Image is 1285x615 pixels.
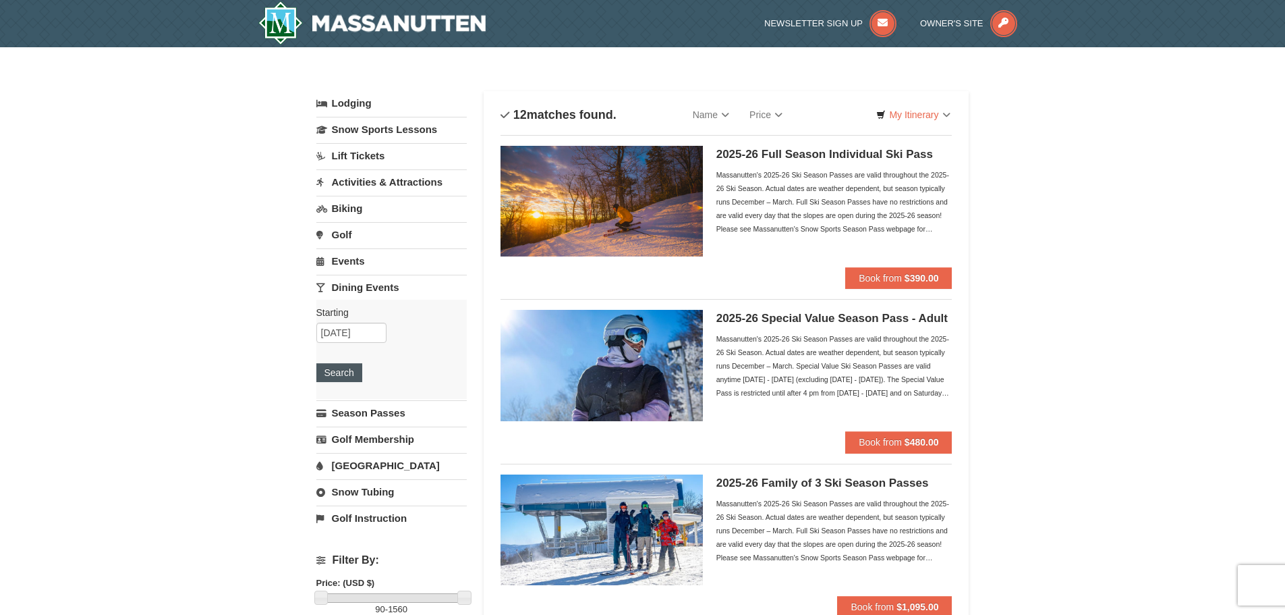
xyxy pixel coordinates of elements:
a: Massanutten Resort [258,1,486,45]
button: Search [316,363,362,382]
span: 12 [513,108,527,122]
h5: 2025-26 Full Season Individual Ski Pass [716,148,952,161]
span: 1560 [388,604,407,614]
strong: $390.00 [905,273,939,284]
span: 90 [375,604,384,614]
a: Lift Tickets [316,143,467,168]
a: Events [316,248,467,273]
a: Owner's Site [920,18,1017,28]
h4: Filter By: [316,554,467,566]
div: Massanutten's 2025-26 Ski Season Passes are valid throughout the 2025-26 Ski Season. Actual dates... [716,332,952,400]
a: Activities & Attractions [316,169,467,194]
button: Book from $390.00 [845,267,952,289]
label: Starting [316,306,457,319]
strong: $480.00 [905,437,939,448]
a: Golf Membership [316,427,467,452]
span: Book from [851,601,894,612]
a: Newsletter Sign Up [764,18,896,28]
span: Owner's Site [920,18,983,28]
img: 6619937-199-446e7550.jpg [501,475,703,585]
a: My Itinerary [867,105,959,125]
h4: matches found. [501,108,617,122]
a: Name [683,101,739,128]
a: Dining Events [316,275,467,300]
img: Massanutten Resort Logo [258,1,486,45]
img: 6619937-198-dda1df27.jpg [501,310,703,421]
strong: Price: (USD $) [316,578,375,588]
a: Price [739,101,793,128]
div: Massanutten's 2025-26 Ski Season Passes are valid throughout the 2025-26 Ski Season. Actual dates... [716,168,952,236]
a: Snow Tubing [316,479,467,504]
strong: $1,095.00 [896,601,938,612]
h5: 2025-26 Special Value Season Pass - Adult [716,312,952,325]
div: Massanutten's 2025-26 Ski Season Passes are valid throughout the 2025-26 Ski Season. Actual dates... [716,497,952,564]
span: Book from [859,437,902,448]
span: Newsletter Sign Up [764,18,863,28]
span: Book from [859,273,902,284]
a: Lodging [316,91,467,115]
a: [GEOGRAPHIC_DATA] [316,453,467,478]
button: Book from $480.00 [845,431,952,453]
img: 6619937-208-2295c65e.jpg [501,146,703,257]
a: Golf Instruction [316,506,467,531]
a: Snow Sports Lessons [316,117,467,142]
a: Biking [316,196,467,221]
a: Season Passes [316,400,467,425]
h5: 2025-26 Family of 3 Ski Season Passes [716,477,952,490]
a: Golf [316,222,467,247]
